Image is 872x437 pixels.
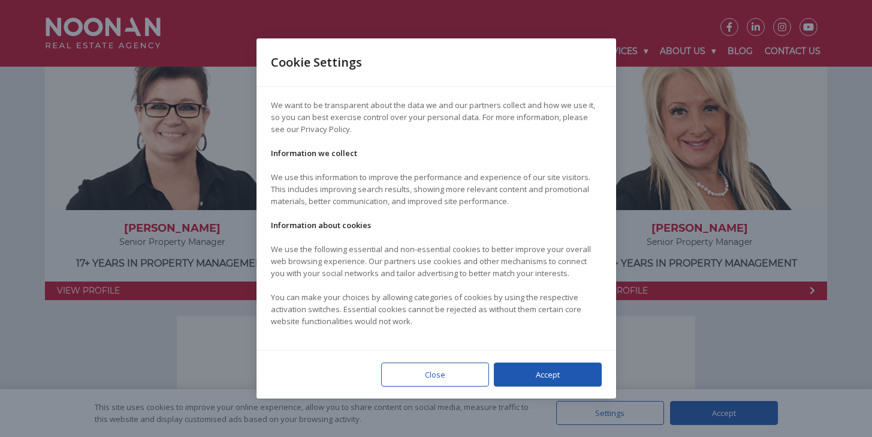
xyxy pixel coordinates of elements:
[271,38,376,86] div: Cookie Settings
[271,148,357,158] strong: Information we collect
[381,363,489,387] div: Close
[271,243,602,279] p: We use the following essential and non-essential cookies to better improve your overall web brows...
[271,220,371,231] strong: Information about cookies
[494,363,602,387] div: Accept
[271,291,602,327] p: You can make your choices by allowing categories of cookies by using the respective activation sw...
[271,171,602,207] p: We use this information to improve the performance and experience of our site visitors. This incl...
[271,99,602,135] p: We want to be transparent about the data we and our partners collect and how we use it, so you ca...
